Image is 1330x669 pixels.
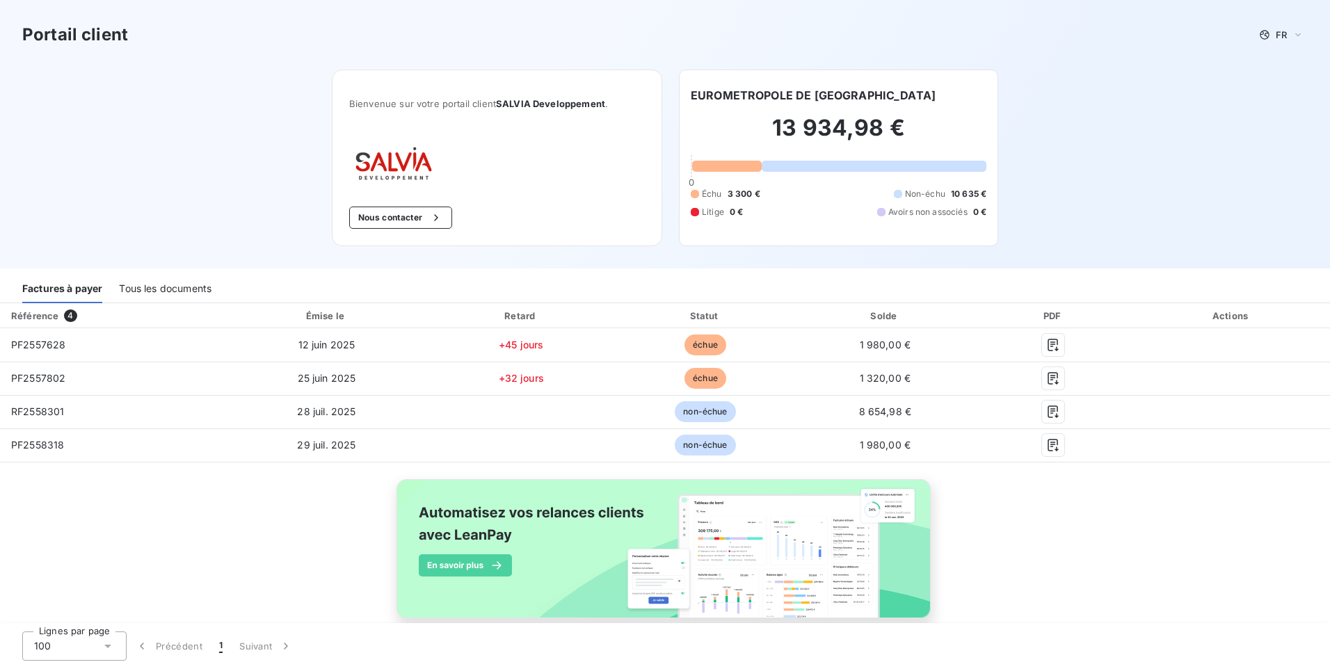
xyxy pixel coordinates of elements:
[11,310,58,321] div: Référence
[1276,29,1287,40] span: FR
[888,206,968,218] span: Avoirs non associés
[298,372,356,384] span: 25 juin 2025
[228,309,426,323] div: Émise le
[977,309,1130,323] div: PDF
[860,372,911,384] span: 1 320,00 €
[799,309,971,323] div: Solde
[684,334,726,355] span: échue
[691,114,986,156] h2: 13 934,98 €
[499,372,544,384] span: +32 jours
[973,206,986,218] span: 0 €
[11,339,65,350] span: PF2557628
[34,639,51,653] span: 100
[728,188,760,200] span: 3 300 €
[127,631,211,661] button: Précédent
[22,22,128,47] h3: Portail client
[675,401,735,422] span: non-échue
[860,439,911,451] span: 1 980,00 €
[349,98,645,109] span: Bienvenue sur votre portail client .
[951,188,986,200] span: 10 635 €
[496,98,605,109] span: SALVIA Developpement
[691,87,936,104] h6: EUROMETROPOLE DE [GEOGRAPHIC_DATA]
[231,631,301,661] button: Suivant
[384,471,946,642] img: banner
[702,188,722,200] span: Échu
[11,372,65,384] span: PF2557802
[689,177,694,188] span: 0
[675,435,735,456] span: non-échue
[617,309,794,323] div: Statut
[297,405,355,417] span: 28 juil. 2025
[859,405,912,417] span: 8 654,98 €
[298,339,355,350] span: 12 juin 2025
[211,631,231,661] button: 1
[702,206,724,218] span: Litige
[64,309,77,322] span: 4
[11,439,64,451] span: PF2558318
[22,274,102,303] div: Factures à payer
[297,439,355,451] span: 29 juil. 2025
[349,143,438,184] img: Company logo
[1136,309,1327,323] div: Actions
[499,339,543,350] span: +45 jours
[860,339,911,350] span: 1 980,00 €
[119,274,211,303] div: Tous les documents
[905,188,945,200] span: Non-échu
[349,207,452,229] button: Nous contacter
[11,405,64,417] span: RF2558301
[219,639,223,653] span: 1
[431,309,611,323] div: Retard
[730,206,743,218] span: 0 €
[684,368,726,389] span: échue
